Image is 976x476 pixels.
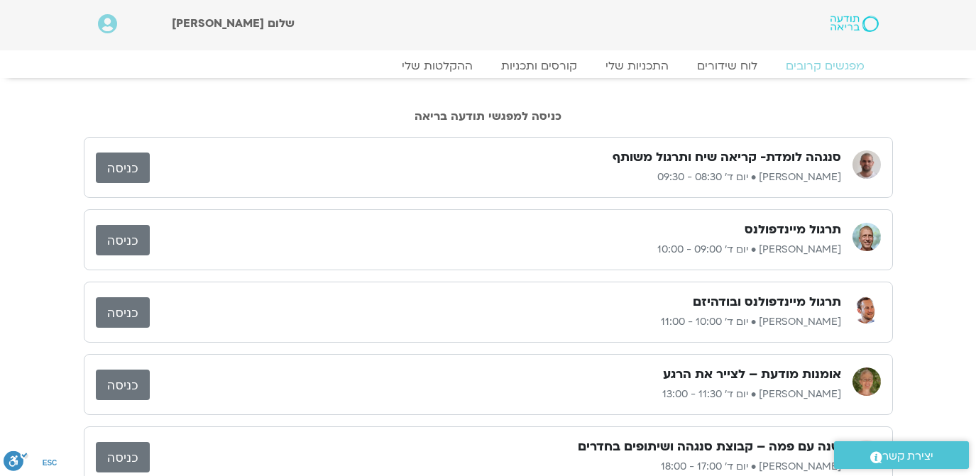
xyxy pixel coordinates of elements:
[834,441,969,469] a: יצירת קשר
[852,295,881,323] img: רון כהנא
[84,110,893,123] h2: כניסה למפגשי תודעה בריאה
[96,442,150,472] a: כניסה
[852,223,881,251] img: ניב אידלמן
[150,169,841,186] p: [PERSON_NAME] • יום ד׳ 08:30 - 09:30
[172,16,295,31] span: שלום [PERSON_NAME]
[98,59,879,73] nav: Menu
[852,150,881,179] img: דקל קנטי
[388,59,487,73] a: ההקלטות שלי
[745,221,841,238] h3: תרגול מיינדפולנס
[150,314,841,331] p: [PERSON_NAME] • יום ד׳ 10:00 - 11:00
[96,297,150,328] a: כניסה
[96,153,150,183] a: כניסה
[591,59,683,73] a: התכניות שלי
[96,225,150,255] a: כניסה
[882,447,933,466] span: יצירת קשר
[578,438,841,455] h3: שנה עם פמה – קבוצת סנגהה ושיתופים בחדרים
[613,149,841,166] h3: סנגהה לומדת- קריאה שיח ותרגול משותף
[487,59,591,73] a: קורסים ותכניות
[150,386,841,403] p: [PERSON_NAME] • יום ד׳ 11:30 - 13:00
[150,241,841,258] p: [PERSON_NAME] • יום ד׳ 09:00 - 10:00
[852,367,881,396] img: דורית טייכמן
[693,294,841,311] h3: תרגול מיינדפולנס ובודהיזם
[96,370,150,400] a: כניסה
[683,59,772,73] a: לוח שידורים
[663,366,841,383] h3: אומנות מודעת – לצייר את הרגע
[150,458,841,475] p: [PERSON_NAME] • יום ד׳ 17:00 - 18:00
[772,59,879,73] a: מפגשים קרובים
